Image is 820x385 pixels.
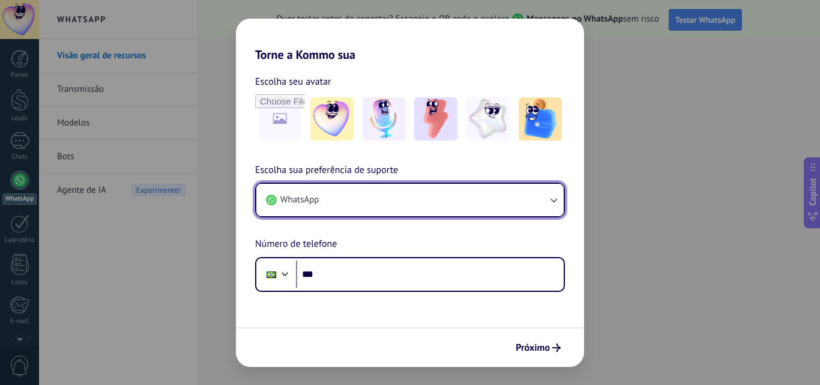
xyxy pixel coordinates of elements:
img: -5.jpeg [519,97,562,141]
span: Próximo [516,344,550,352]
img: -4.jpeg [466,97,510,141]
h2: Torne a Kommo sua [236,19,584,62]
span: Escolha seu avatar [255,74,331,89]
span: Escolha sua preferência de suporte [255,163,398,178]
button: Próximo [510,338,566,358]
span: WhatsApp [280,194,319,206]
img: -2.jpeg [363,97,406,141]
button: WhatsApp [256,184,564,216]
div: Brazil: + 55 [260,262,283,287]
img: -3.jpeg [414,97,457,141]
span: Número de telefone [255,237,337,252]
img: -1.jpeg [310,97,354,141]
